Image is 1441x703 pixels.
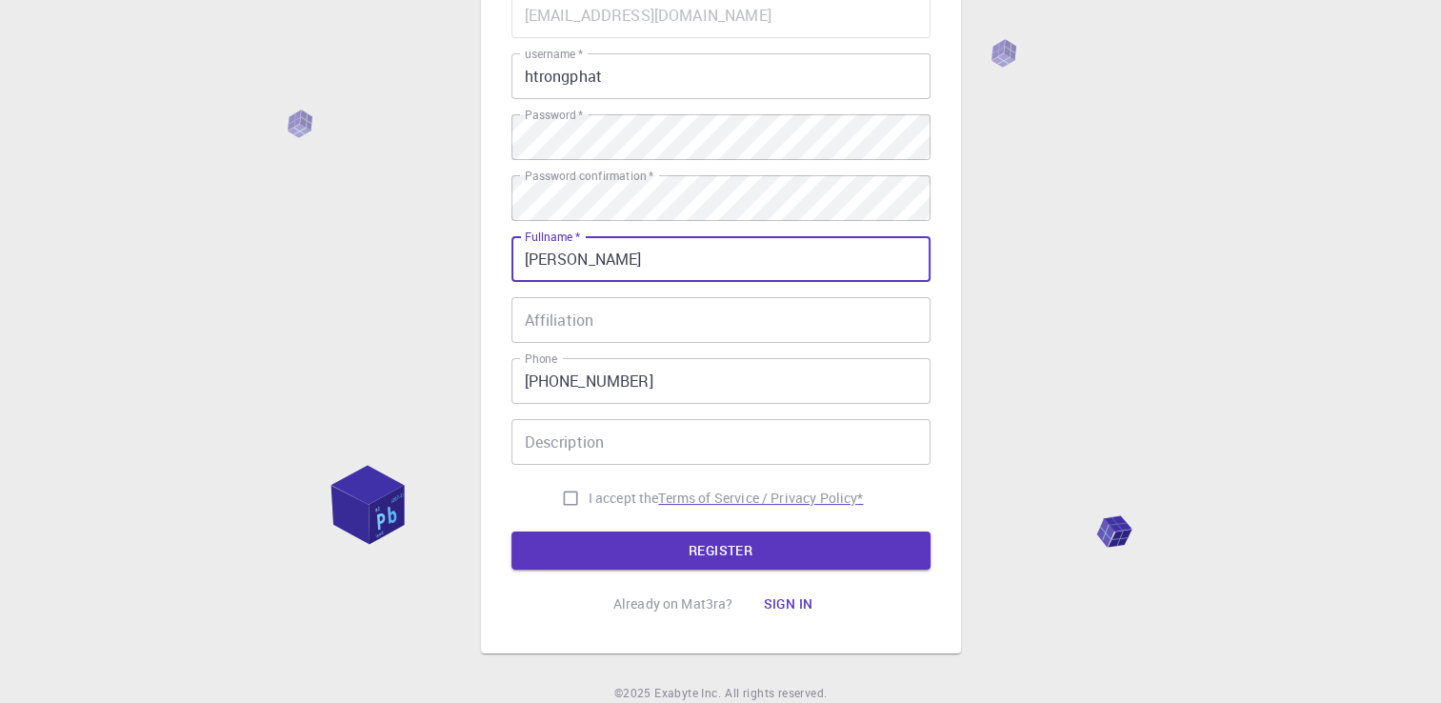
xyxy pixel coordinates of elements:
[654,685,721,700] span: Exabyte Inc.
[725,684,827,703] span: All rights reserved.
[525,46,583,62] label: username
[614,684,654,703] span: © 2025
[658,489,863,508] p: Terms of Service / Privacy Policy *
[525,107,583,123] label: Password
[525,351,557,367] label: Phone
[589,489,659,508] span: I accept the
[525,229,580,245] label: Fullname
[748,585,828,623] button: Sign in
[654,684,721,703] a: Exabyte Inc.
[613,594,733,613] p: Already on Mat3ra?
[525,168,653,184] label: Password confirmation
[511,532,931,570] button: REGISTER
[658,489,863,508] a: Terms of Service / Privacy Policy*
